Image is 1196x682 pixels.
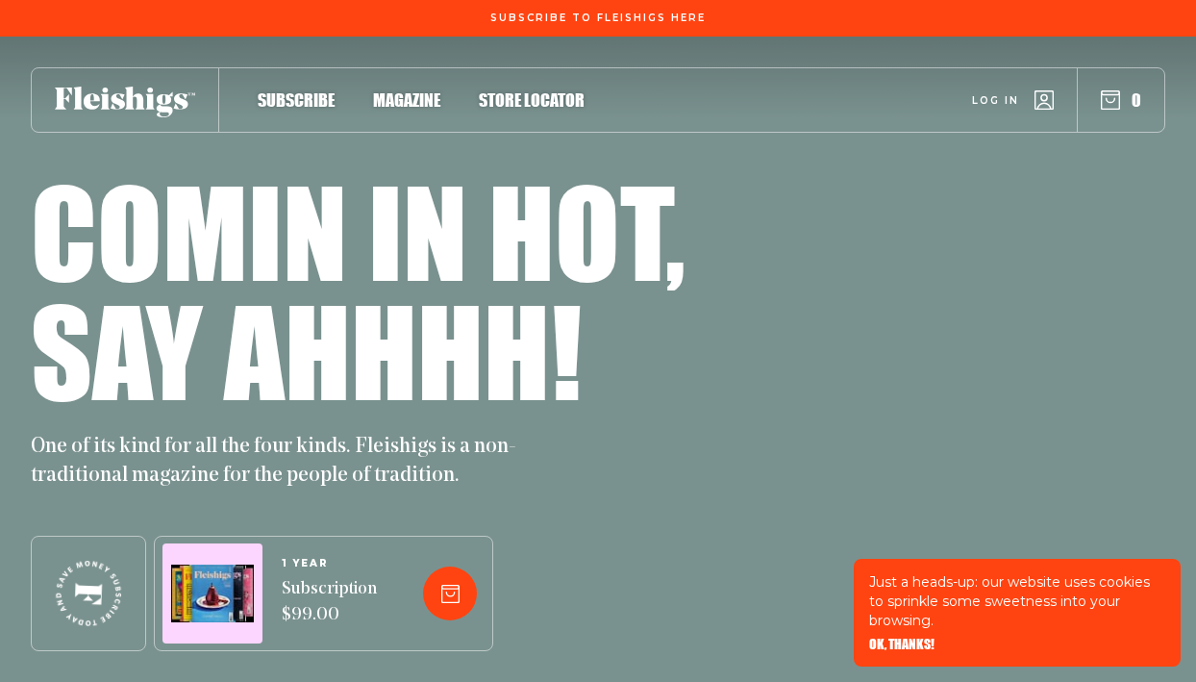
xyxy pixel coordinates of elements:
[31,171,685,290] h1: Comin in hot,
[171,565,254,623] img: Magazines image
[31,290,582,410] h1: Say ahhhh!
[479,87,585,113] a: Store locator
[479,89,585,111] span: Store locator
[869,572,1165,630] p: Just a heads-up: our website uses cookies to sprinkle some sweetness into your browsing.
[282,558,377,569] span: 1 YEAR
[972,90,1054,110] a: Log in
[258,87,335,113] a: Subscribe
[31,433,531,491] p: One of its kind for all the four kinds. Fleishigs is a non-traditional magazine for the people of...
[869,638,934,651] button: OK, THANKS!
[282,577,377,629] span: Subscription $99.00
[972,93,1019,108] span: Log in
[373,89,440,111] span: Magazine
[486,13,710,22] a: Subscribe To Fleishigs Here
[373,87,440,113] a: Magazine
[1101,89,1141,111] button: 0
[282,558,377,629] a: 1 YEARSubscription $99.00
[258,89,335,111] span: Subscribe
[490,13,706,24] span: Subscribe To Fleishigs Here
